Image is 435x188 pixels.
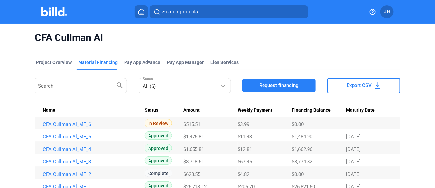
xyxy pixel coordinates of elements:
[145,107,183,113] div: Status
[238,134,252,140] span: $11.43
[238,171,249,177] span: $4.82
[346,107,392,113] div: Maturity Date
[292,134,312,140] span: $1,484.90
[162,8,198,16] span: Search projects
[167,59,204,66] span: Pay App Manager
[292,171,304,177] span: $0.00
[145,144,172,152] span: Approved
[43,107,145,113] div: Name
[238,107,272,113] span: Weekly Payment
[292,146,312,152] span: $1,662.96
[143,83,156,89] mat-select-trigger: All (6)
[346,107,375,113] span: Maturity Date
[150,5,308,18] button: Search projects
[380,5,394,18] button: JH
[43,159,139,165] a: CFA Cullman Al_MF_3
[183,121,200,127] span: $515.51
[35,32,400,44] span: CFA Cullman Al
[183,107,238,113] div: Amount
[36,59,72,66] div: Project Overview
[346,159,361,165] span: [DATE]
[238,146,252,152] span: $12.81
[78,59,118,66] div: Material Financing
[145,119,172,127] span: In Review
[346,171,361,177] span: [DATE]
[238,121,249,127] span: $3.99
[346,146,361,152] span: [DATE]
[183,134,204,140] span: $1,476.81
[210,59,239,66] div: Lien Services
[238,107,292,113] div: Weekly Payment
[145,156,172,165] span: Approved
[292,121,304,127] span: $0.00
[116,81,124,89] mat-icon: search
[43,171,139,177] a: CFA Cullman Al_MF_2
[238,159,252,165] span: $67.45
[292,107,346,113] div: Financing Balance
[145,169,172,177] span: Complete
[242,79,315,92] button: Request financing
[259,82,299,89] span: Request financing
[145,131,172,140] span: Approved
[43,107,55,113] span: Name
[327,78,400,93] button: Export CSV
[43,121,139,127] a: CFA Cullman Al_MF_6
[183,107,200,113] span: Amount
[145,107,158,113] span: Status
[124,59,160,66] div: Pay App Advance
[183,146,204,152] span: $1,655.81
[43,146,139,152] a: CFA Cullman Al_MF_4
[292,159,312,165] span: $8,774.82
[183,159,204,165] span: $8,718.61
[384,8,390,16] span: JH
[346,134,361,140] span: [DATE]
[183,171,200,177] span: $623.55
[347,82,372,89] span: Export CSV
[43,134,139,140] a: CFA Cullman Al_MF_5
[292,107,331,113] span: Financing Balance
[41,7,67,16] img: Billd Company Logo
